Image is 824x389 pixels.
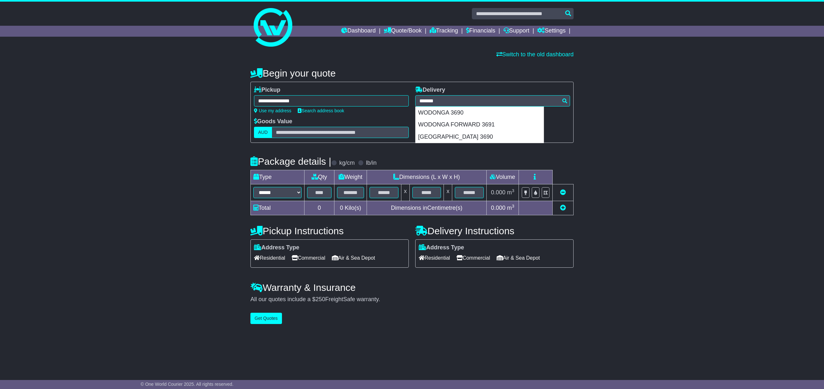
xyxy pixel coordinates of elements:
[416,107,544,119] div: WODONGA 3690
[334,201,367,215] td: Kilo(s)
[537,26,566,37] a: Settings
[512,188,514,193] sup: 3
[298,108,344,113] a: Search address book
[254,108,291,113] a: Use my address
[250,226,409,236] h4: Pickup Instructions
[366,160,377,167] label: lb/in
[254,244,299,251] label: Address Type
[367,201,486,215] td: Dimensions in Centimetre(s)
[466,26,495,37] a: Financials
[415,226,574,236] h4: Delivery Instructions
[334,170,367,184] td: Weight
[416,131,544,143] div: [GEOGRAPHIC_DATA] 3690
[419,253,450,263] span: Residential
[496,51,574,58] a: Switch to the old dashboard
[497,253,540,263] span: Air & Sea Depot
[486,170,519,184] td: Volume
[430,26,458,37] a: Tracking
[254,127,272,138] label: AUD
[367,170,486,184] td: Dimensions (L x W x H)
[456,253,490,263] span: Commercial
[507,189,514,196] span: m
[491,205,505,211] span: 0.000
[560,189,566,196] a: Remove this item
[250,296,574,303] div: All our quotes include a $ FreightSafe warranty.
[250,313,282,324] button: Get Quotes
[401,184,409,201] td: x
[503,26,529,37] a: Support
[415,95,570,107] typeahead: Please provide city
[340,205,343,211] span: 0
[254,253,285,263] span: Residential
[384,26,422,37] a: Quote/Book
[512,204,514,208] sup: 3
[250,156,331,167] h4: Package details |
[250,68,574,79] h4: Begin your quote
[419,244,464,251] label: Address Type
[444,184,452,201] td: x
[339,160,355,167] label: kg/cm
[341,26,376,37] a: Dashboard
[415,87,445,94] label: Delivery
[304,170,334,184] td: Qty
[251,201,304,215] td: Total
[507,205,514,211] span: m
[304,201,334,215] td: 0
[332,253,375,263] span: Air & Sea Depot
[251,170,304,184] td: Type
[254,87,280,94] label: Pickup
[315,296,325,302] span: 250
[254,118,292,125] label: Goods Value
[416,119,544,131] div: WODONGA FORWARD 3691
[491,189,505,196] span: 0.000
[292,253,325,263] span: Commercial
[560,205,566,211] a: Add new item
[250,282,574,293] h4: Warranty & Insurance
[141,382,234,387] span: © One World Courier 2025. All rights reserved.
